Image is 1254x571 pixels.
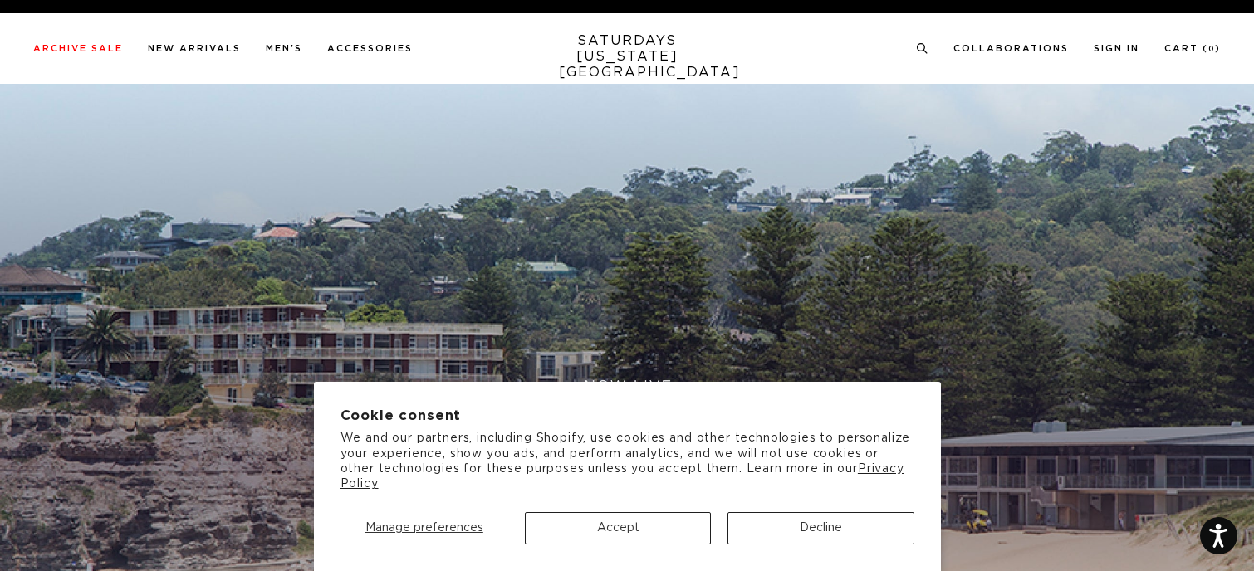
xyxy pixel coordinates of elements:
a: SATURDAYS[US_STATE][GEOGRAPHIC_DATA] [559,33,696,81]
a: Archive Sale [33,44,123,53]
a: Accessories [327,44,413,53]
button: Manage preferences [340,512,508,544]
a: New Arrivals [148,44,241,53]
a: Collaborations [953,44,1069,53]
a: Men's [266,44,302,53]
small: 0 [1208,46,1215,53]
span: Manage preferences [365,522,483,534]
button: Accept [525,512,711,544]
a: Sign In [1094,44,1139,53]
button: Decline [727,512,914,544]
p: We and our partners, including Shopify, use cookies and other technologies to personalize your ex... [340,431,914,491]
a: Cart (0) [1164,44,1221,53]
h2: Cookie consent [340,408,914,424]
